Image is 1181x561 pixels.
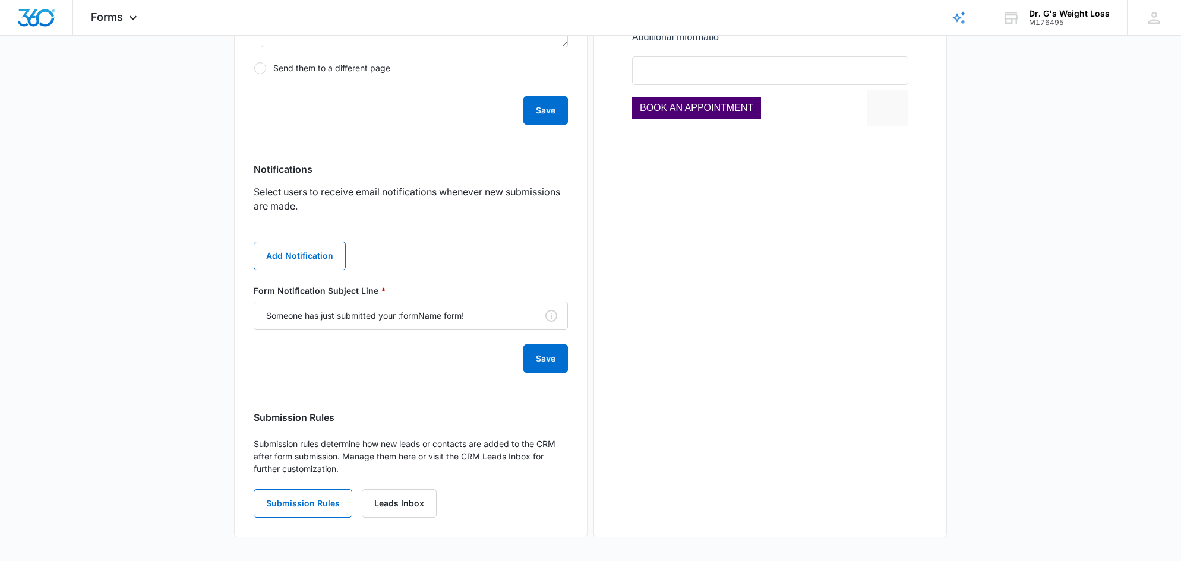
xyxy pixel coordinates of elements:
[235,366,387,402] iframe: reCAPTCHA
[254,62,568,75] label: Send them to a different page
[254,438,568,475] p: Submission rules determine how new leads or contacts are added to the CRM after form submission. ...
[254,284,568,297] label: Form Notification Subject Line
[523,344,568,373] button: Save
[362,489,437,518] a: Leads Inbox
[254,411,334,423] h3: Submission Rules
[8,379,121,389] span: BOOK AN APPOINTMENT
[254,489,352,518] button: Submission Rules
[1029,18,1110,27] div: account id
[254,242,346,270] button: Add Notification
[254,163,312,175] h3: Notifications
[254,185,568,213] p: Select users to receive email notifications whenever new submissions are made.
[1029,9,1110,18] div: account name
[91,11,123,23] span: Forms
[523,96,568,125] button: Save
